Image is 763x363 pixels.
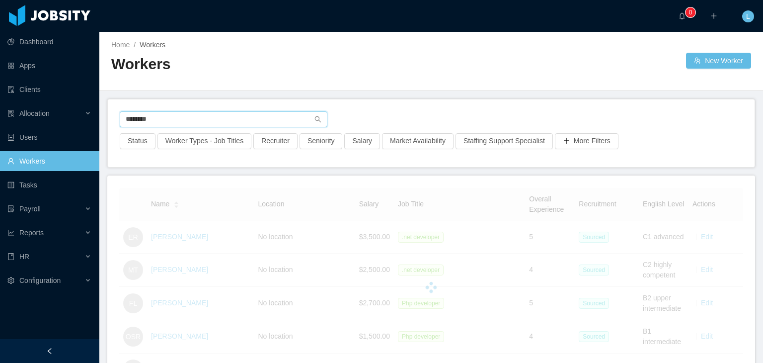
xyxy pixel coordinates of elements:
[456,133,553,149] button: Staffing Support Specialist
[157,133,251,149] button: Worker Types - Job Titles
[382,133,454,149] button: Market Availability
[7,80,91,99] a: icon: auditClients
[746,10,750,22] span: L
[7,56,91,76] a: icon: appstoreApps
[111,41,130,49] a: Home
[555,133,618,149] button: icon: plusMore Filters
[19,253,29,261] span: HR
[120,133,155,149] button: Status
[686,7,695,17] sup: 0
[7,32,91,52] a: icon: pie-chartDashboard
[19,109,50,117] span: Allocation
[7,110,14,117] i: icon: solution
[19,276,61,284] span: Configuration
[7,127,91,147] a: icon: robotUsers
[140,41,165,49] span: Workers
[111,54,431,75] h2: Workers
[710,12,717,19] i: icon: plus
[134,41,136,49] span: /
[19,205,41,213] span: Payroll
[300,133,342,149] button: Seniority
[344,133,380,149] button: Salary
[314,116,321,123] i: icon: search
[7,277,14,284] i: icon: setting
[253,133,298,149] button: Recruiter
[7,205,14,212] i: icon: file-protect
[7,229,14,236] i: icon: line-chart
[686,53,751,69] button: icon: usergroup-addNew Worker
[7,253,14,260] i: icon: book
[7,175,91,195] a: icon: profileTasks
[19,229,44,237] span: Reports
[679,12,686,19] i: icon: bell
[7,151,91,171] a: icon: userWorkers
